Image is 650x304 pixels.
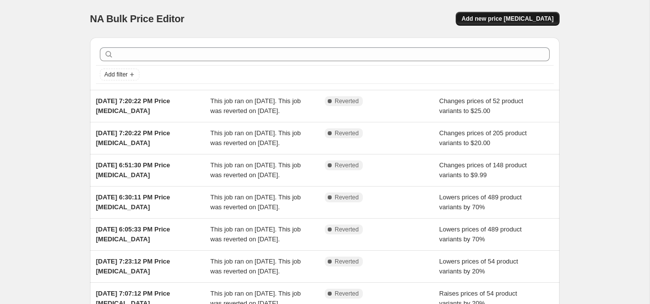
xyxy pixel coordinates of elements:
[96,258,170,275] span: [DATE] 7:23:12 PM Price [MEDICAL_DATA]
[335,97,359,105] span: Reverted
[211,129,301,147] span: This job ran on [DATE]. This job was reverted on [DATE].
[456,12,560,26] button: Add new price [MEDICAL_DATA]
[439,226,522,243] span: Lowers prices of 489 product variants by 70%
[104,71,128,78] span: Add filter
[439,97,523,114] span: Changes prices of 52 product variants to $25.00
[96,129,170,147] span: [DATE] 7:20:22 PM Price [MEDICAL_DATA]
[335,129,359,137] span: Reverted
[96,226,170,243] span: [DATE] 6:05:33 PM Price [MEDICAL_DATA]
[96,193,170,211] span: [DATE] 6:30:11 PM Price [MEDICAL_DATA]
[100,69,139,80] button: Add filter
[211,193,301,211] span: This job ran on [DATE]. This job was reverted on [DATE].
[439,129,527,147] span: Changes prices of 205 product variants to $20.00
[439,258,519,275] span: Lowers prices of 54 product variants by 20%
[96,161,170,179] span: [DATE] 6:51:30 PM Price [MEDICAL_DATA]
[211,258,301,275] span: This job ran on [DATE]. This job was reverted on [DATE].
[335,290,359,298] span: Reverted
[335,161,359,169] span: Reverted
[439,161,527,179] span: Changes prices of 148 product variants to $9.99
[462,15,554,23] span: Add new price [MEDICAL_DATA]
[335,193,359,201] span: Reverted
[335,226,359,233] span: Reverted
[90,13,184,24] span: NA Bulk Price Editor
[211,97,301,114] span: This job ran on [DATE]. This job was reverted on [DATE].
[211,161,301,179] span: This job ran on [DATE]. This job was reverted on [DATE].
[335,258,359,266] span: Reverted
[211,226,301,243] span: This job ran on [DATE]. This job was reverted on [DATE].
[439,193,522,211] span: Lowers prices of 489 product variants by 70%
[96,97,170,114] span: [DATE] 7:20:22 PM Price [MEDICAL_DATA]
